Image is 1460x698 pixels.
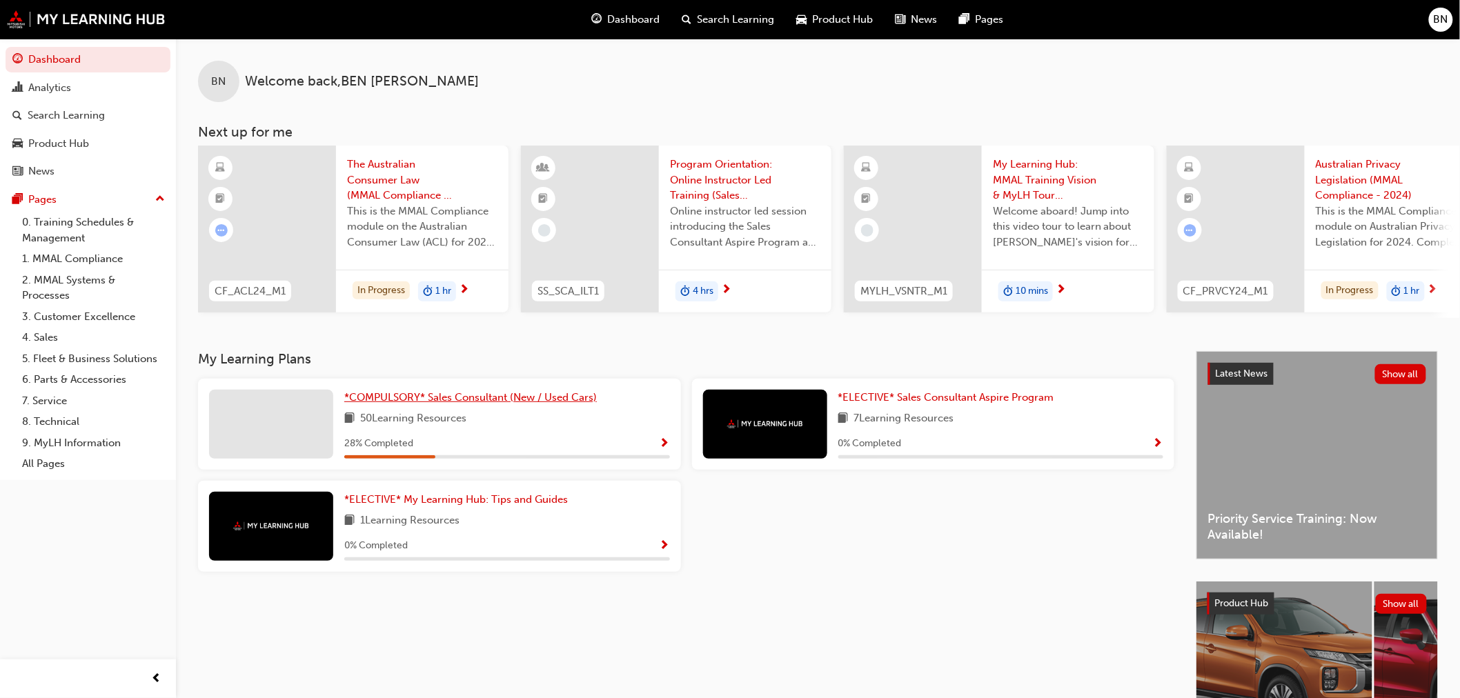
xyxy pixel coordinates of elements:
span: Show Progress [1153,438,1163,450]
span: up-icon [155,190,165,208]
img: mmal [233,521,309,530]
a: MYLH_VSNTR_M1My Learning Hub: MMAL Training Vision & MyLH Tour (Elective)Welcome aboard! Jump int... [844,146,1154,312]
span: 10 mins [1016,283,1048,299]
a: Dashboard [6,47,170,72]
span: Welcome back , BEN [PERSON_NAME] [245,74,479,90]
span: learningRecordVerb_NONE-icon [861,224,874,237]
div: News [28,163,55,179]
a: car-iconProduct Hub [785,6,884,34]
button: Show Progress [660,435,670,452]
button: Pages [6,187,170,212]
span: learningResourceType_ELEARNING-icon [216,159,226,177]
a: 4. Sales [17,327,170,348]
span: search-icon [12,110,22,122]
span: learningResourceType_INSTRUCTOR_LED-icon [539,159,549,177]
a: Latest NewsShow all [1208,363,1426,385]
button: Show all [1375,364,1427,384]
span: 7 Learning Resources [854,410,954,428]
span: news-icon [12,166,23,178]
span: booktick-icon [862,190,871,208]
span: SS_SCA_ILT1 [537,283,599,299]
span: The Australian Consumer Law (MMAL Compliance - 2024) [347,157,497,203]
span: book-icon [838,410,849,428]
div: In Progress [353,281,410,300]
span: learningResourceType_ELEARNING-icon [862,159,871,177]
span: News [911,12,937,28]
a: *ELECTIVE* My Learning Hub: Tips and Guides [344,492,573,508]
a: 6. Parts & Accessories [17,369,170,390]
span: Priority Service Training: Now Available! [1208,511,1426,542]
span: duration-icon [1003,283,1013,301]
span: car-icon [796,11,807,28]
span: book-icon [344,512,355,530]
div: Analytics [28,80,71,96]
a: 8. Technical [17,411,170,432]
span: 0 % Completed [344,538,408,554]
button: DashboardAnalyticsSearch LearningProduct HubNews [6,44,170,187]
span: learningResourceType_ELEARNING-icon [1185,159,1194,177]
a: Search Learning [6,103,170,128]
span: 1 Learning Resources [360,512,460,530]
span: guage-icon [12,54,23,66]
a: Analytics [6,75,170,101]
span: learningRecordVerb_ATTEMPT-icon [215,224,228,237]
a: Product HubShow all [1207,592,1427,615]
span: Show Progress [660,540,670,552]
span: My Learning Hub: MMAL Training Vision & MyLH Tour (Elective) [993,157,1143,203]
span: Pages [975,12,1003,28]
a: pages-iconPages [948,6,1014,34]
a: guage-iconDashboard [580,6,671,34]
span: prev-icon [152,670,162,688]
h3: Next up for me [176,124,1460,140]
a: 5. Fleet & Business Solutions [17,348,170,370]
span: *COMPULSORY* Sales Consultant (New / Used Cars) [344,391,597,403]
a: 3. Customer Excellence [17,306,170,328]
span: car-icon [12,138,23,150]
span: BN [1434,12,1448,28]
span: BN [212,74,226,90]
a: 2. MMAL Systems & Processes [17,270,170,306]
span: CF_PRVCY24_M1 [1183,283,1268,299]
span: Search Learning [697,12,774,28]
span: Product Hub [1215,597,1269,609]
span: Latest News [1216,368,1268,379]
span: next-icon [1056,284,1066,297]
button: Show all [1376,594,1428,614]
button: Show Progress [660,537,670,555]
span: Product Hub [812,12,873,28]
img: mmal [7,10,166,28]
a: news-iconNews [884,6,948,34]
div: In Progress [1321,281,1379,300]
span: Online instructor led session introducing the Sales Consultant Aspire Program and outlining what ... [670,203,820,250]
h3: My Learning Plans [198,351,1174,367]
span: MYLH_VSNTR_M1 [860,283,947,299]
a: Product Hub [6,131,170,157]
a: *COMPULSORY* Sales Consultant (New / Used Cars) [344,390,602,406]
a: All Pages [17,453,170,475]
span: booktick-icon [539,190,549,208]
a: Latest NewsShow allPriority Service Training: Now Available! [1196,351,1438,559]
span: duration-icon [680,283,690,301]
span: 50 Learning Resources [360,410,466,428]
span: guage-icon [591,11,602,28]
span: search-icon [682,11,691,28]
a: 7. Service [17,390,170,412]
span: 1 hr [1404,283,1420,299]
span: Welcome aboard! Jump into this video tour to learn about [PERSON_NAME]'s vision for your learning... [993,203,1143,250]
span: book-icon [344,410,355,428]
span: booktick-icon [216,190,226,208]
span: duration-icon [1392,283,1401,301]
a: 1. MMAL Compliance [17,248,170,270]
img: mmal [727,419,803,428]
span: news-icon [895,11,905,28]
span: 4 hrs [693,283,713,299]
span: next-icon [459,284,469,297]
a: 0. Training Schedules & Management [17,212,170,248]
div: Product Hub [28,136,89,152]
span: chart-icon [12,82,23,94]
span: *ELECTIVE* My Learning Hub: Tips and Guides [344,493,568,506]
span: learningRecordVerb_ATTEMPT-icon [1184,224,1196,237]
button: BN [1429,8,1453,32]
span: 28 % Completed [344,436,413,452]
